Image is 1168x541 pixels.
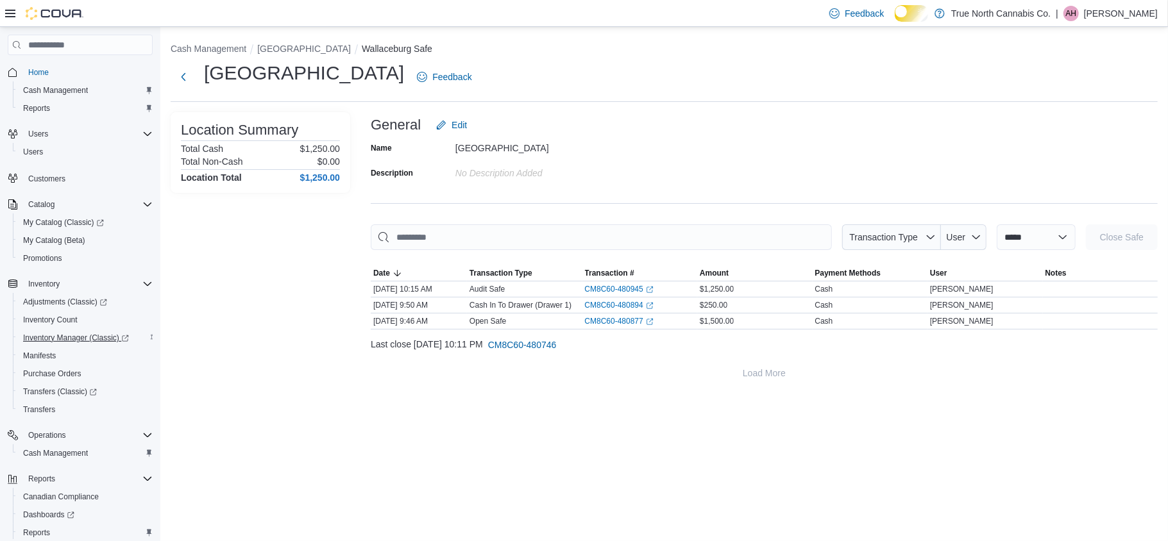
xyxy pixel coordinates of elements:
[18,83,93,98] a: Cash Management
[18,233,153,248] span: My Catalog (Beta)
[23,297,107,307] span: Adjustments (Classic)
[743,367,786,379] span: Load More
[13,506,158,524] a: Dashboards
[18,507,153,522] span: Dashboards
[842,224,941,250] button: Transaction Type
[452,119,467,131] span: Edit
[13,488,158,506] button: Canadian Compliance
[18,384,153,399] span: Transfers (Classic)
[1045,268,1067,278] span: Notes
[28,67,49,78] span: Home
[171,42,1158,58] nav: An example of EuiBreadcrumbs
[470,300,571,310] p: Cash In To Drawer (Drawer 1)
[18,384,102,399] a: Transfers (Classic)
[3,63,158,81] button: Home
[23,315,78,325] span: Inventory Count
[373,268,390,278] span: Date
[470,268,532,278] span: Transaction Type
[18,348,153,363] span: Manifests
[18,489,104,504] a: Canadian Compliance
[585,284,654,294] a: CM8C60-480945External link
[23,64,153,80] span: Home
[300,144,340,154] p: $1,250.00
[646,286,654,294] svg: External link
[1084,6,1158,21] p: [PERSON_NAME]
[1066,6,1077,21] span: AH
[13,383,158,401] a: Transfers (Classic)
[18,402,153,417] span: Transfers
[947,232,966,242] span: User
[371,297,467,313] div: [DATE] 9:50 AM
[815,316,833,326] div: Cash
[18,83,153,98] span: Cash Management
[930,284,994,294] span: [PERSON_NAME]
[455,138,627,153] div: [GEOGRAPHIC_DATA]
[585,268,634,278] span: Transaction #
[18,330,134,345] a: Inventory Manager (Classic)
[300,172,340,183] h4: $1,250.00
[18,312,83,328] a: Inventory Count
[13,293,158,311] a: Adjustments (Classic)
[13,444,158,462] button: Cash Management
[13,213,158,231] a: My Catalog (Classic)
[23,276,153,292] span: Inventory
[13,329,158,347] a: Inventory Manager (Classic)
[646,302,654,310] svg: External link
[431,112,472,138] button: Edit
[18,366,87,381] a: Purchase Orders
[23,369,81,379] span: Purchase Orders
[28,199,55,210] span: Catalog
[18,445,153,461] span: Cash Management
[951,6,1051,21] p: True North Cannabis Co.
[181,172,242,183] h4: Location Total
[470,284,505,294] p: Audit Safe
[813,265,928,281] button: Payment Methods
[700,316,734,326] span: $1,500.00
[23,85,88,96] span: Cash Management
[585,316,654,326] a: CM8C60-480877External link
[23,103,50,113] span: Reports
[28,279,60,289] span: Inventory
[23,387,97,397] span: Transfers (Classic)
[467,265,582,281] button: Transaction Type
[930,300,994,310] span: [PERSON_NAME]
[362,44,432,54] button: Wallaceburg Safe
[23,428,153,443] span: Operations
[18,489,153,504] span: Canadian Compliance
[18,233,90,248] a: My Catalog (Beta)
[28,174,65,184] span: Customers
[1063,6,1079,21] div: Alex Hutchings
[371,143,392,153] label: Name
[13,231,158,249] button: My Catalog (Beta)
[3,125,158,143] button: Users
[1056,6,1058,21] p: |
[18,525,153,540] span: Reports
[13,99,158,117] button: Reports
[8,58,153,539] nav: Complex example
[181,144,223,154] h6: Total Cash
[23,276,65,292] button: Inventory
[13,143,158,161] button: Users
[204,60,404,86] h1: [GEOGRAPHIC_DATA]
[927,265,1043,281] button: User
[371,224,832,250] input: This is a search bar. As you type, the results lower in the page will automatically filter.
[18,144,153,160] span: Users
[930,316,994,326] span: [PERSON_NAME]
[23,197,153,212] span: Catalog
[824,1,889,26] a: Feedback
[23,171,71,187] a: Customers
[700,284,734,294] span: $1,250.00
[371,117,421,133] h3: General
[930,268,947,278] span: User
[3,196,158,213] button: Catalog
[23,528,50,538] span: Reports
[23,448,88,458] span: Cash Management
[815,284,833,294] div: Cash
[697,265,813,281] button: Amount
[23,428,71,443] button: Operations
[18,251,153,266] span: Promotions
[23,253,62,263] span: Promotions
[845,7,884,20] span: Feedback
[13,347,158,365] button: Manifests
[455,163,627,178] div: No Description added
